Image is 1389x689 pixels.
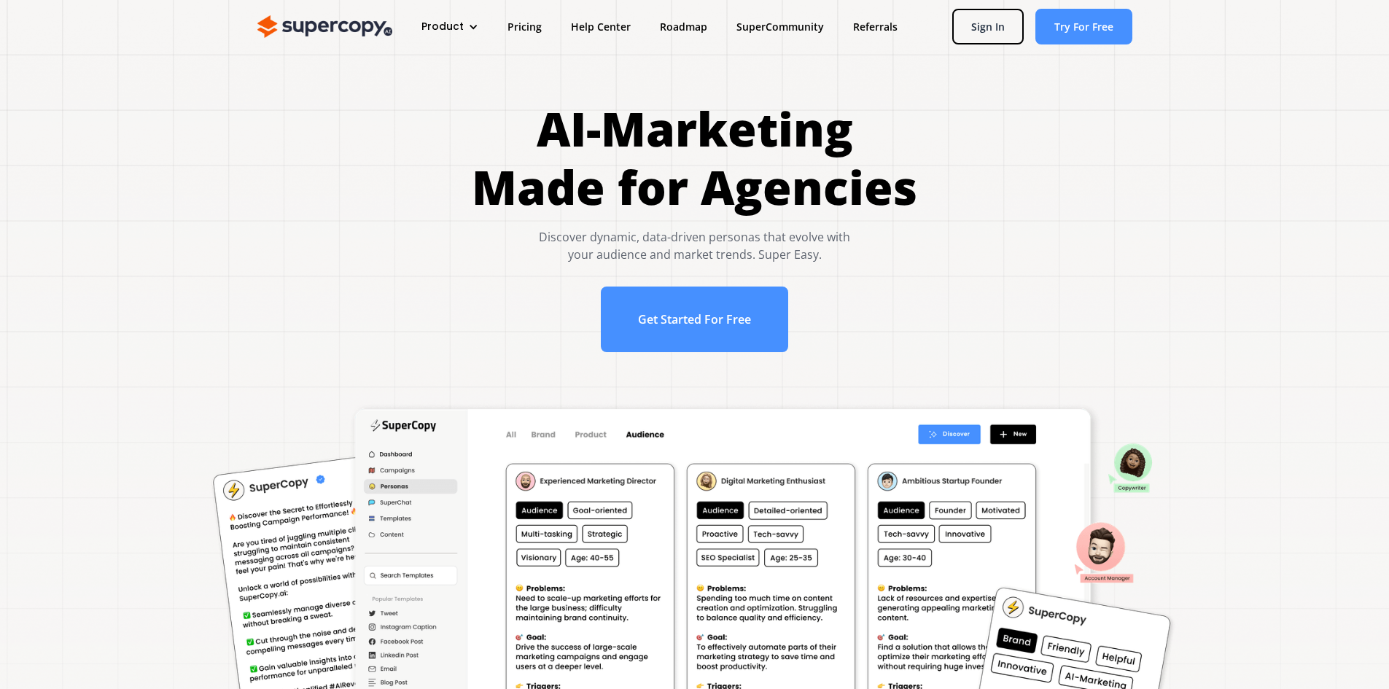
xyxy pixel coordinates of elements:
a: Try For Free [1035,9,1132,44]
div: Product [421,19,464,34]
a: Get Started For Free [601,287,788,352]
div: Product [407,13,493,40]
a: Pricing [493,13,556,40]
a: Referrals [839,13,912,40]
div: Discover dynamic, data-driven personas that evolve with your audience and market trends. Super Easy. [472,228,917,263]
h1: AI-Marketing Made for Agencies [472,100,917,217]
a: Roadmap [645,13,722,40]
a: Sign In [952,9,1024,44]
a: SuperCommunity [722,13,839,40]
a: Help Center [556,13,645,40]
